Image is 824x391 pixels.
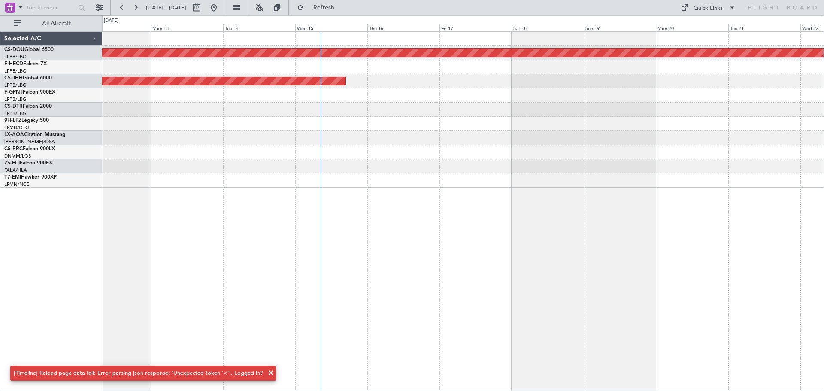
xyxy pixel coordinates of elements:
button: Refresh [293,1,345,15]
input: Trip Number [26,1,76,14]
a: FALA/HLA [4,167,27,173]
div: Wed 15 [295,24,367,31]
span: CS-JHH [4,76,23,81]
span: LX-AOA [4,132,24,137]
a: CS-RRCFalcon 900LX [4,146,55,152]
div: [DATE] [104,17,118,24]
div: Sun 12 [79,24,151,31]
a: CS-DOUGlobal 6500 [4,47,54,52]
span: F-GPNJ [4,90,23,95]
span: CS-RRC [4,146,23,152]
a: [PERSON_NAME]/QSA [4,139,55,145]
a: 9H-LPZLegacy 500 [4,118,49,123]
a: LFMN/NCE [4,181,30,188]
a: CS-JHHGlobal 6000 [4,76,52,81]
span: CS-DTR [4,104,23,109]
span: Refresh [306,5,342,11]
a: DNMM/LOS [4,153,31,159]
a: LFMD/CEQ [4,124,29,131]
button: All Aircraft [9,17,93,30]
a: LX-AOACitation Mustang [4,132,66,137]
a: LFPB/LBG [4,110,27,117]
span: 9H-LPZ [4,118,21,123]
div: [Timeline] Reload page data fail: Error parsing json response: 'Unexpected token '<''. Logged in? [14,369,263,378]
div: Sat 18 [512,24,584,31]
a: LFPB/LBG [4,68,27,74]
button: Quick Links [676,1,740,15]
div: Sun 19 [584,24,656,31]
span: ZS-FCI [4,161,20,166]
a: LFPB/LBG [4,96,27,103]
span: CS-DOU [4,47,24,52]
div: Thu 16 [367,24,439,31]
a: LFPB/LBG [4,54,27,60]
div: Mon 13 [151,24,223,31]
div: Fri 17 [439,24,512,31]
div: Tue 14 [223,24,295,31]
span: T7-EMI [4,175,21,180]
span: All Aircraft [22,21,91,27]
a: ZS-FCIFalcon 900EX [4,161,52,166]
div: Quick Links [694,4,723,13]
div: Mon 20 [656,24,728,31]
a: T7-EMIHawker 900XP [4,175,57,180]
a: F-HECDFalcon 7X [4,61,47,67]
span: F-HECD [4,61,23,67]
a: F-GPNJFalcon 900EX [4,90,55,95]
a: LFPB/LBG [4,82,27,88]
span: [DATE] - [DATE] [146,4,186,12]
a: CS-DTRFalcon 2000 [4,104,52,109]
div: Tue 21 [728,24,800,31]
